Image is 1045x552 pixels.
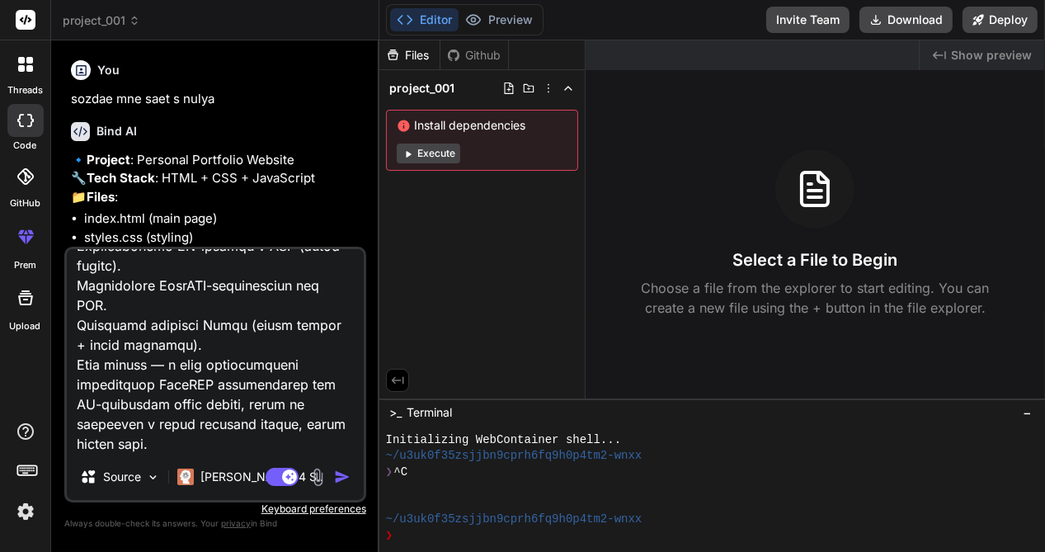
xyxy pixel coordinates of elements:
[87,189,115,205] strong: Files
[389,80,454,97] span: project_001
[859,7,953,33] button: Download
[951,47,1032,64] span: Show preview
[12,498,40,526] img: settings
[14,139,37,153] label: code
[630,278,1000,318] p: Choose a file from the explorer to start editing. You can create a new file using the + button in...
[84,229,363,248] li: styles.css (styling)
[766,7,850,33] button: Invite Team
[7,83,43,97] label: threads
[308,468,327,487] img: attachment
[386,448,643,464] span: ~/u3uk0f35zsjjbn9cprh6fq9h0p4tm2-wnxx
[97,62,120,78] h6: You
[386,432,622,448] span: Initializing WebContainer shell...
[397,117,567,134] span: Install dependencies
[1019,399,1035,426] button: −
[440,47,508,64] div: Github
[393,465,407,480] span: ^C
[71,90,363,109] p: sozdae mne saet s nulya
[14,258,36,272] label: prem
[87,170,155,186] strong: Tech Stack
[71,151,363,207] p: 🔹 : Personal Portfolio Website 🔧 : HTML + CSS + JavaScript 📁 :
[221,518,251,528] span: privacy
[386,512,643,527] span: ~/u3uk0f35zsjjbn9cprh6fq9h0p4tm2-wnxx
[200,469,323,485] p: [PERSON_NAME] 4 S..
[397,144,460,163] button: Execute
[390,8,459,31] button: Editor
[389,404,402,421] span: >_
[459,8,539,31] button: Preview
[1023,404,1032,421] span: −
[334,469,351,485] img: icon
[177,469,194,485] img: Claude 4 Sonnet
[64,516,366,531] p: Always double-check its answers. Your in Bind
[379,47,440,64] div: Files
[386,465,394,480] span: ❯
[67,249,364,454] textarea: LOr Ips, [41.32.6239 7:82] Dolorsitame: «Conse adi elitse d eiusmodtemp» — incidi utla (ETD → mag...
[64,502,366,516] p: Keyboard preferences
[10,196,40,210] label: GitHub
[103,469,141,485] p: Source
[146,470,160,484] img: Pick Models
[84,210,363,229] li: index.html (main page)
[386,528,394,544] span: ❯
[963,7,1038,33] button: Deploy
[63,12,140,29] span: project_001
[96,123,137,139] h6: Bind AI
[10,319,41,333] label: Upload
[87,152,130,167] strong: Project
[732,248,897,271] h3: Select a File to Begin
[407,404,452,421] span: Terminal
